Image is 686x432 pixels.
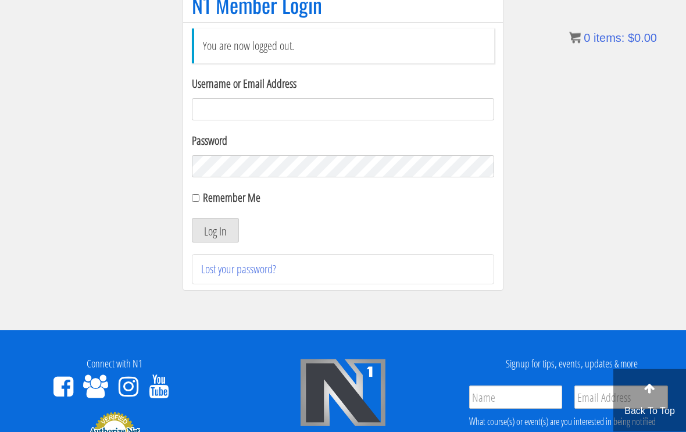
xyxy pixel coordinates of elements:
[192,76,494,93] label: Username or Email Address
[9,359,220,370] h4: Connect with N1
[584,31,590,44] span: 0
[469,386,563,409] input: Name
[192,133,494,150] label: Password
[201,262,276,277] a: Lost your password?
[569,32,581,44] img: icon11.png
[192,29,494,64] li: You are now logged out.
[628,31,634,44] span: $
[192,219,239,243] button: Log In
[613,404,686,418] p: Back To Top
[203,190,260,206] label: Remember Me
[574,386,668,409] input: Email Address
[628,31,657,44] bdi: 0.00
[594,31,624,44] span: items:
[466,359,677,370] h4: Signup for tips, events, updates & more
[569,31,657,44] a: 0 items: $0.00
